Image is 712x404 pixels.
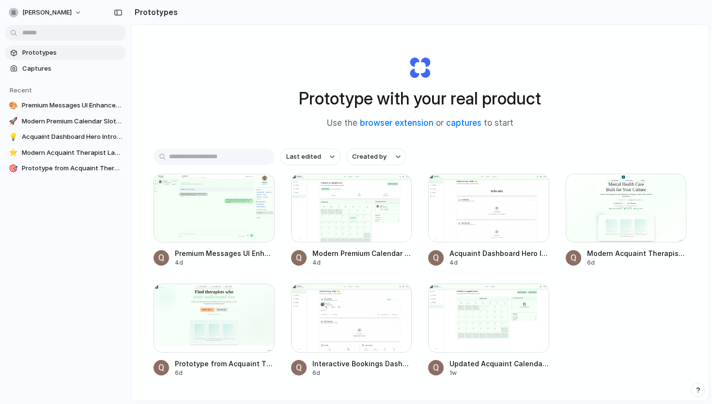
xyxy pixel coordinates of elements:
div: 4d [175,258,275,267]
div: 1w [449,369,549,377]
a: Prototypes [5,45,126,60]
a: Interactive Bookings DashboardInteractive Bookings Dashboard6d [291,284,412,377]
a: Prototype from Acquaint Therapist FinderPrototype from Acquaint Therapist Finder6d [154,284,275,377]
span: Recent [10,86,32,94]
a: browser extension [360,118,433,128]
div: 4d [449,258,549,267]
div: 🚀 [9,117,18,126]
button: [PERSON_NAME] [5,5,87,20]
span: Prototype from Acquaint Therapist Finder [22,164,122,173]
span: Last edited [286,152,321,162]
div: 💡 [9,132,18,142]
button: Last edited [280,149,341,165]
div: 6d [175,369,275,377]
a: 🎯Prototype from Acquaint Therapist Finder [5,161,126,176]
a: Captures [5,61,126,76]
a: Modern Premium Calendar Slot DesignModern Premium Calendar Slot Design4d [291,174,412,267]
a: Acquaint Dashboard Hero IntroductionAcquaint Dashboard Hero Introduction4d [428,174,549,267]
span: Modern Acquaint Therapist Landing Page [587,248,687,258]
button: Created by [346,149,406,165]
a: captures [446,118,481,128]
div: 🎯 [9,164,18,173]
span: Premium Messages UI Enhancement [22,101,122,110]
span: Modern Premium Calendar Slot Design [22,117,122,126]
a: 💡Acquaint Dashboard Hero Introduction [5,130,126,144]
a: 🎨Premium Messages UI Enhancement [5,98,126,113]
span: Prototype from Acquaint Therapist Finder [175,359,275,369]
span: Premium Messages UI Enhancement [175,248,275,258]
span: Modern Acquaint Therapist Landing Page [22,148,122,158]
a: 🚀Modern Premium Calendar Slot Design [5,114,126,129]
span: Interactive Bookings Dashboard [312,359,412,369]
span: Captures [22,64,122,74]
div: 4d [312,258,412,267]
span: Modern Premium Calendar Slot Design [312,248,412,258]
span: Acquaint Dashboard Hero Introduction [22,132,122,142]
div: 6d [312,369,412,377]
span: Prototypes [22,48,122,58]
div: 🎨 [9,101,18,110]
span: Use the or to start [327,117,513,130]
h1: Prototype with your real product [299,86,541,111]
span: Created by [352,152,387,162]
a: Updated Acquaint Calendar NavigationUpdated Acquaint Calendar Navigation1w [428,284,549,377]
h2: Prototypes [131,6,178,18]
span: Acquaint Dashboard Hero Introduction [449,248,549,258]
span: Updated Acquaint Calendar Navigation [449,359,549,369]
div: 6d [587,258,687,267]
div: ⭐ [9,148,18,158]
a: ⭐Modern Acquaint Therapist Landing Page [5,146,126,160]
a: Premium Messages UI EnhancementPremium Messages UI Enhancement4d [154,174,275,267]
a: Modern Acquaint Therapist Landing PageModern Acquaint Therapist Landing Page6d [566,174,687,267]
span: [PERSON_NAME] [22,8,72,17]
